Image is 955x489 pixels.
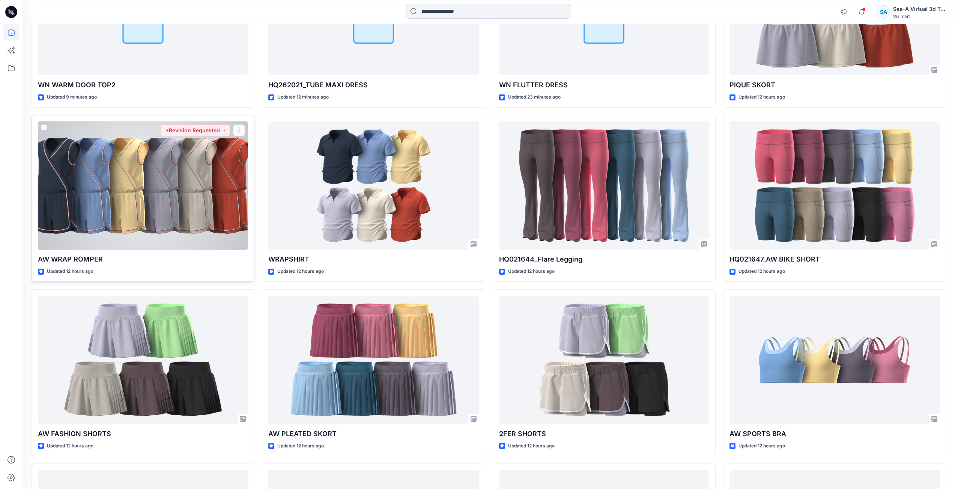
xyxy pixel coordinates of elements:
[508,268,555,275] p: Updated 12 hours ago
[893,4,946,13] div: Sae-A Virtual 3d Team
[499,121,709,250] a: HQ021644_Flare Legging
[268,429,478,439] p: AW PLEATED SKORT
[499,254,709,265] p: HQ021644_Flare Legging
[47,268,93,275] p: Updated 12 hours ago
[268,296,478,424] a: AW PLEATED SKORT
[893,13,946,19] div: Walmart
[38,80,248,90] p: WN WARM DOOR TOP2
[499,429,709,439] p: 2FER SHORTS
[729,429,940,439] p: AW SPORTS BRA
[738,93,785,101] p: Updated 12 hours ago
[268,80,478,90] p: HQ262021_TUBE MAXI DRESS
[277,442,324,450] p: Updated 12 hours ago
[499,80,709,90] p: WN FLUTTER DRESS
[277,93,329,101] p: Updated 12 minutes ago
[508,442,555,450] p: Updated 12 hours ago
[268,121,478,250] a: WRAPSHIRT
[38,429,248,439] p: AW FASHION SHORTS
[47,442,93,450] p: Updated 12 hours ago
[38,254,248,265] p: AW WRAP ROMPER
[729,121,940,250] a: HQ021647_AW BIKE SHORT
[47,93,97,101] p: Updated 9 minutes ago
[508,93,561,101] p: Updated 23 minutes ago
[38,121,248,250] a: AW WRAP ROMPER
[738,442,785,450] p: Updated 12 hours ago
[729,80,940,90] p: PIQUE SKORT
[738,268,785,275] p: Updated 12 hours ago
[877,5,890,19] div: SA
[499,296,709,424] a: 2FER SHORTS
[38,296,248,424] a: AW FASHION SHORTS
[277,268,324,275] p: Updated 12 hours ago
[729,254,940,265] p: HQ021647_AW BIKE SHORT
[268,254,478,265] p: WRAPSHIRT
[729,296,940,424] a: AW SPORTS BRA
